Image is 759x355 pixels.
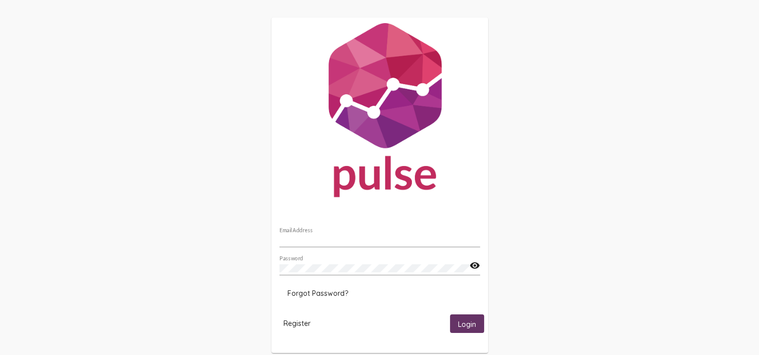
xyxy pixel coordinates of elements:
button: Register [275,314,319,333]
span: Forgot Password? [287,289,348,298]
span: Register [283,319,311,328]
span: Login [458,319,476,328]
button: Forgot Password? [279,284,356,302]
button: Login [450,314,484,333]
img: Pulse For Good Logo [271,18,488,207]
mat-icon: visibility [470,260,480,272]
